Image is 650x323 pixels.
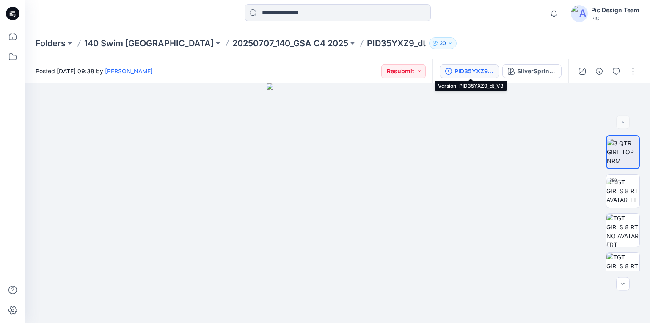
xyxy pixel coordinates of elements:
p: PID35YXZ9_dt [367,37,426,49]
button: 20 [429,37,457,49]
img: eyJhbGciOiJIUzI1NiIsImtpZCI6IjAiLCJzbHQiOiJzZXMiLCJ0eXAiOiJKV1QifQ.eyJkYXRhIjp7InR5cGUiOiJzdG9yYW... [267,83,409,323]
img: avatar [571,5,588,22]
div: PIC [591,15,639,22]
img: TGT GIRLS 8 RT AVATAR TT [606,178,639,204]
span: Posted [DATE] 09:38 by [36,67,153,75]
img: 3 QTR GIRL TOP NRM [607,139,639,165]
img: TGT GIRLS 8 RT NO AVATAR SD [606,253,639,286]
a: Folders [36,37,66,49]
a: 20250707_140_GSA C4 2025 [232,37,348,49]
p: 20 [440,39,446,48]
button: Details [592,64,606,78]
a: 140 Swim [GEOGRAPHIC_DATA] [84,37,214,49]
div: PID35YXZ9_dt_V3 [454,67,493,76]
button: SilverSprings [502,64,562,78]
a: [PERSON_NAME] [105,67,153,75]
div: Pic Design Team [591,5,639,15]
div: SilverSprings [517,67,556,76]
button: PID35YXZ9_dt_V3 [440,64,499,78]
img: TGT GIRLS 8 RT NO AVATAR FRT [606,214,639,247]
